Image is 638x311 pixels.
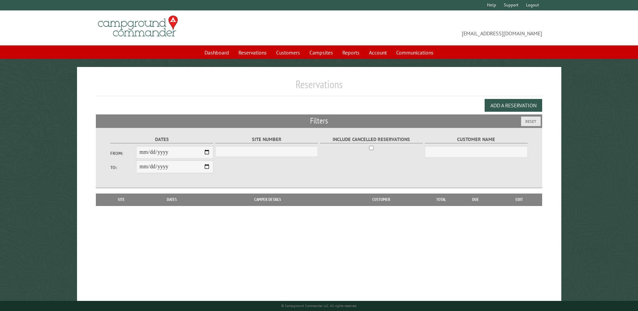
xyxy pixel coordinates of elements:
[96,78,542,96] h1: Reservations
[272,46,304,59] a: Customers
[234,46,271,59] a: Reservations
[392,46,438,59] a: Communications
[319,19,542,37] span: [EMAIL_ADDRESS][DOMAIN_NAME]
[320,136,423,143] label: Include Cancelled Reservations
[200,46,233,59] a: Dashboard
[454,194,497,206] th: Due
[110,136,213,143] label: Dates
[427,194,454,206] th: Total
[215,136,318,143] label: Site Number
[485,99,542,112] button: Add a Reservation
[99,194,143,206] th: Site
[425,136,527,143] label: Customer Name
[110,150,136,157] label: From:
[497,194,542,206] th: Edit
[281,304,357,308] small: © Campground Commander LLC. All rights reserved.
[143,194,201,206] th: Dates
[335,194,427,206] th: Customer
[96,13,180,39] img: Campground Commander
[305,46,337,59] a: Campsites
[201,194,335,206] th: Camper Details
[521,116,541,126] button: Reset
[338,46,364,59] a: Reports
[110,164,136,171] label: To:
[96,114,542,127] h2: Filters
[365,46,391,59] a: Account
